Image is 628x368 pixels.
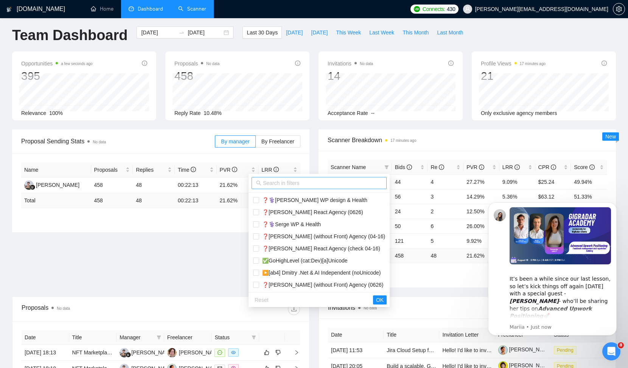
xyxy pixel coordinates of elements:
[167,349,222,355] a: AK[PERSON_NAME]
[398,26,433,39] button: This Month
[437,28,463,37] span: Last Month
[463,233,499,248] td: 9.92%
[383,161,390,173] span: filter
[178,6,206,12] a: searchScanner
[515,165,520,170] span: info-circle
[551,165,556,170] span: info-circle
[69,330,117,345] th: Title
[274,348,283,357] button: dislike
[520,62,546,66] time: 17 minutes ago
[481,110,557,116] span: Only exclusive agency members
[22,303,161,315] div: Proposals
[259,282,383,288] span: ❓[PERSON_NAME] (without Front) Agency (0626)
[376,296,384,304] span: OK
[21,193,91,208] td: Total
[602,61,607,66] span: info-circle
[155,332,163,343] span: filter
[91,193,133,208] td: 458
[174,59,219,68] span: Proposals
[188,28,222,37] input: End date
[613,6,625,12] a: setting
[179,30,185,36] span: swap-right
[407,165,412,170] span: info-circle
[218,350,222,355] span: message
[93,140,106,144] span: No data
[311,28,328,37] span: [DATE]
[259,197,367,203] span: ❓⚕️[PERSON_NAME] WP design & Health
[463,189,499,204] td: 14.29%
[332,26,365,39] button: This Week
[21,69,93,83] div: 395
[481,69,546,83] div: 21
[175,193,217,208] td: 00:22:13
[365,26,398,39] button: Last Week
[217,193,259,208] td: 21.62 %
[384,342,439,358] td: Jira Cloud Setup for Software Dev, Service Mgmt & Company Workflows
[433,26,467,39] button: Last Month
[157,335,161,340] span: filter
[174,69,219,83] div: 458
[502,164,520,170] span: LRR
[423,5,445,13] span: Connects:
[204,110,221,116] span: 10.48%
[133,193,175,208] td: 48
[138,6,163,12] span: Dashboard
[286,28,303,37] span: [DATE]
[191,167,196,172] span: info-circle
[605,134,616,140] span: New
[463,248,499,263] td: 21.62 %
[206,62,219,66] span: No data
[259,270,381,276] span: ▶️[ab4] Dmitry .Net & AI Independent (noUnicode)
[136,166,166,174] span: Replies
[22,345,69,361] td: [DATE] 18:13
[427,189,463,204] td: 3
[179,348,222,357] div: [PERSON_NAME]
[328,59,373,68] span: Invitations
[392,204,428,219] td: 24
[167,348,177,357] img: AK
[384,165,389,169] span: filter
[259,221,321,227] span: ❓⚕️Serge WP & Health
[259,245,380,252] span: ❓[PERSON_NAME] React Agency (check 04-16)
[250,332,258,343] span: filter
[91,6,113,12] a: homeHome
[336,28,361,37] span: This Week
[392,248,428,263] td: 458
[217,177,259,193] td: 21.62%
[21,110,46,116] span: Relevance
[141,28,176,37] input: Start date
[360,62,373,66] span: No data
[175,177,217,193] td: 00:22:13
[164,330,212,345] th: Freelancer
[403,28,429,37] span: This Month
[466,164,484,170] span: PVR
[384,328,439,342] th: Title
[395,164,412,170] span: Bids
[215,333,249,342] span: Status
[256,180,261,186] span: search
[613,3,625,15] button: setting
[49,110,63,116] span: 100%
[571,174,607,189] td: 49.94%
[261,138,294,144] span: By Freelancer
[328,303,606,312] span: Invitations
[463,174,499,189] td: 27.27%
[439,165,444,170] span: info-circle
[328,328,384,342] th: Date
[499,189,535,204] td: 5.36%
[220,167,238,173] span: PVR
[221,138,249,144] span: By manager
[21,163,91,177] th: Name
[120,349,175,355] a: RF[PERSON_NAME]
[554,347,580,353] a: Pending
[414,6,420,12] img: upwork-logo.png
[72,349,204,356] a: NFT Marketplace Developer Needed for Exciting Project
[499,174,535,189] td: 9.09%
[427,248,463,263] td: 48
[295,61,300,66] span: info-circle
